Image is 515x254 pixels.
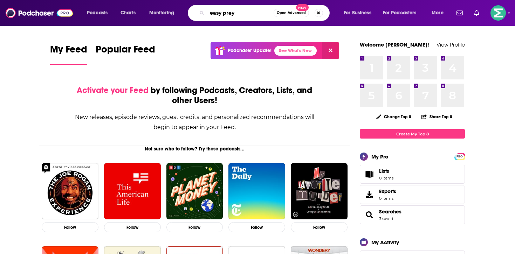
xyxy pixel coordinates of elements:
img: Podchaser - Follow, Share and Rate Podcasts [6,6,73,20]
button: open menu [427,7,452,19]
a: View Profile [437,41,465,48]
span: Open Advanced [277,11,306,15]
img: Planet Money [166,163,223,220]
span: Exports [379,188,396,195]
div: New releases, episode reviews, guest credits, and personalized recommendations will begin to appe... [74,112,315,132]
button: Show profile menu [490,5,506,21]
span: 0 items [379,196,396,201]
span: Podcasts [87,8,108,18]
a: 3 saved [379,216,393,221]
span: Charts [121,8,136,18]
button: Follow [42,222,98,232]
span: My Feed [50,43,87,59]
button: open menu [339,7,380,19]
span: Monitoring [149,8,174,18]
span: For Business [344,8,371,18]
span: 0 items [379,176,393,181]
p: Podchaser Update! [228,48,272,54]
button: Open AdvancedNew [274,9,309,17]
button: Follow [291,222,348,232]
span: New [296,4,309,11]
a: Popular Feed [96,43,155,65]
a: Create My Top 8 [360,129,465,139]
a: Exports [360,185,465,204]
img: The Daily [228,163,285,220]
button: open menu [378,7,427,19]
button: Follow [228,222,285,232]
span: More [432,8,444,18]
img: My Favorite Murder with Karen Kilgariff and Georgia Hardstark [291,163,348,220]
span: Popular Feed [96,43,155,59]
span: Lists [379,168,389,174]
a: Show notifications dropdown [471,7,482,19]
div: Not sure who to follow? Try these podcasts... [39,146,350,152]
button: open menu [82,7,117,19]
button: Follow [104,222,161,232]
div: by following Podcasts, Creators, Lists, and other Users! [74,85,315,106]
a: Welcome [PERSON_NAME]! [360,41,429,48]
span: Logged in as LKassela [490,5,506,21]
div: My Activity [371,239,399,246]
a: Searches [379,209,401,215]
a: Charts [116,7,140,19]
a: Searches [362,210,376,220]
a: PRO [455,154,464,159]
span: Activate your Feed [77,85,149,96]
button: Follow [166,222,223,232]
div: Search podcasts, credits, & more... [194,5,336,21]
input: Search podcasts, credits, & more... [207,7,274,19]
span: Lists [379,168,393,174]
span: Exports [362,190,376,199]
button: Share Top 8 [421,110,453,124]
img: User Profile [490,5,506,21]
span: Searches [360,205,465,224]
a: Lists [360,165,465,184]
button: open menu [144,7,183,19]
div: My Pro [371,153,389,160]
span: For Podcasters [383,8,417,18]
a: See What's New [274,46,317,56]
button: Change Top 8 [372,112,416,121]
a: My Feed [50,43,87,65]
img: This American Life [104,163,161,220]
span: Lists [362,169,376,179]
img: The Joe Rogan Experience [42,163,98,220]
a: Show notifications dropdown [454,7,466,19]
